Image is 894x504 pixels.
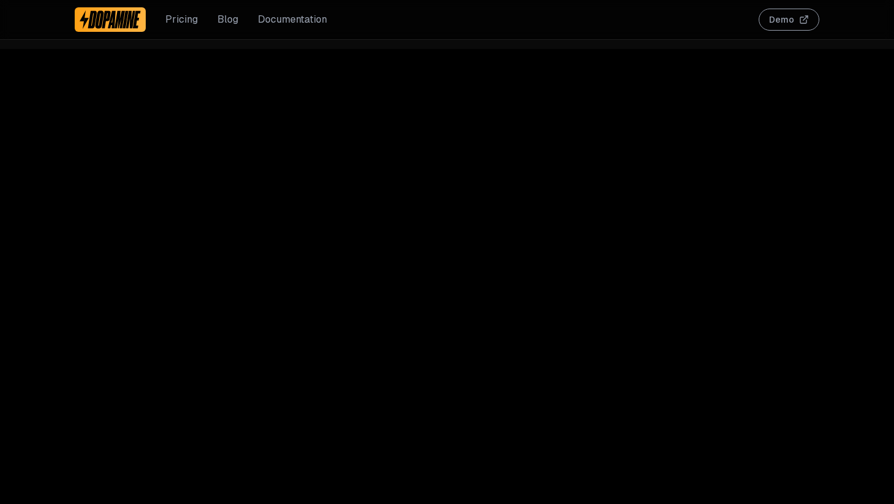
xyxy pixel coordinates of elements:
a: Blog [217,12,238,27]
a: Pricing [165,12,198,27]
button: Demo [759,9,819,31]
img: Dopamine [80,10,141,29]
a: Documentation [258,12,327,27]
a: Dopamine [75,7,146,32]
